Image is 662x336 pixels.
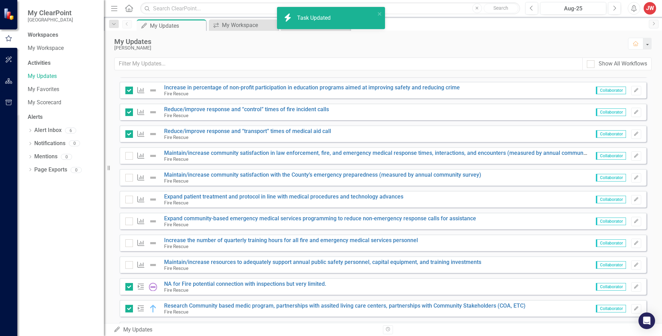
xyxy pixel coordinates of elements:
button: Search [484,3,518,13]
div: My Workspace [222,21,276,29]
a: Maintain/increase community satisfaction in law enforcement, fire, and emergency medical response... [164,150,609,156]
a: Expand community-based emergency medical services programming to reduce non-emergency response ca... [164,215,476,222]
span: My ClearPoint [28,9,73,17]
img: Not Defined [149,195,157,204]
a: Alert Inbox [34,126,62,134]
img: ClearPoint Strategy [3,8,16,20]
img: Not Defined [149,174,157,182]
span: Search [493,5,508,11]
a: Mentions [34,153,57,161]
a: My Workspace [28,44,97,52]
a: Page Exports [34,166,67,174]
div: Aug-25 [543,5,604,13]
small: Fire Rescue [164,156,188,162]
div: Task Updated [297,14,332,22]
a: My Updates [28,72,97,80]
img: Not Defined [149,108,157,116]
span: Collaborator [596,218,626,225]
img: Not Defined [149,130,157,138]
span: Collaborator [596,108,626,116]
a: Maintain/increase resources to adequately support annual public safety personnel, capital equipme... [164,259,481,265]
span: Collaborator [596,196,626,203]
span: Collaborator [596,239,626,247]
small: Fire Rescue [164,222,188,227]
a: Expand patient treatment and protocol in line with medical procedures and technology advances [164,193,403,200]
a: My Workspace [211,21,276,29]
a: Reduce/improve response and “control” times of fire incident calls [164,106,329,113]
button: Aug-25 [540,2,606,15]
button: JW [644,2,656,15]
div: 0 [61,154,72,160]
img: Not Defined [149,261,157,269]
div: 0 [69,141,80,147]
img: Not Defined [149,152,157,160]
div: [PERSON_NAME] [114,45,621,51]
div: My Updates [114,326,378,334]
small: Fire Rescue [164,287,188,293]
span: Collaborator [596,130,626,138]
small: [GEOGRAPHIC_DATA] [28,17,73,23]
img: In Progress [149,304,157,313]
div: My Updates [114,38,621,45]
small: Fire Rescue [164,134,188,140]
span: Collaborator [596,174,626,182]
small: Fire Rescue [164,265,188,271]
a: Increase in percentage of non-profit participation in education programs aimed at improving safet... [164,84,460,91]
a: Notifications [34,140,65,148]
div: My Updates [150,21,204,30]
div: Show All Workflows [599,60,647,68]
a: Reduce/improve response and “transport” times of medical aid call [164,128,331,134]
a: Maintain/increase community satisfaction with the County’s emergency preparedness (measured by an... [164,171,481,178]
div: Open Intercom Messenger [638,312,655,329]
span: Collaborator [596,87,626,94]
a: Increase the number of quarterly training hours for all fire and emergency medical services perso... [164,237,418,244]
a: My Favorites [28,86,97,94]
span: Collaborator [596,305,626,312]
div: Alerts [28,113,97,121]
a: Research Community based medic program, partnerships with assited living care centers, partnershi... [164,302,526,309]
div: 6 [65,127,76,133]
button: close [377,10,382,18]
span: Collaborator [596,261,626,269]
small: Fire Rescue [164,113,188,118]
img: Not Defined [149,239,157,247]
a: NA for Fire potential connection with inspections but very limited. [164,281,326,287]
a: My Scorecard [28,99,97,107]
small: Fire Rescue [164,91,188,96]
span: Collaborator [596,152,626,160]
img: Not Defined [149,217,157,226]
img: Not Defined [149,86,157,95]
span: Collaborator [596,283,626,291]
small: Fire Rescue [164,309,188,315]
small: Fire Rescue [164,200,188,205]
img: Not Started [149,283,157,291]
input: Search ClearPoint... [140,2,520,15]
div: Workspaces [28,31,58,39]
div: Activities [28,59,97,67]
small: Fire Rescue [164,244,188,249]
input: Filter My Updates... [114,58,583,70]
small: Fire Rescue [164,178,188,184]
div: 0 [71,167,82,173]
